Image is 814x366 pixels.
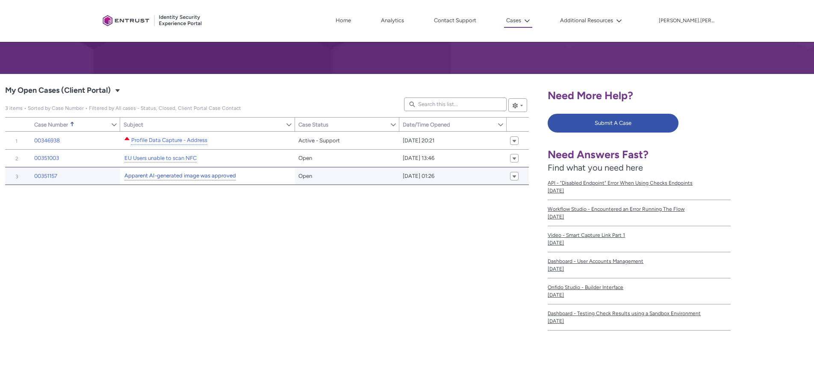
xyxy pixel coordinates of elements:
[379,14,406,27] a: Analytics, opens in new tab
[5,84,111,97] span: My Open Cases (Client Portal)
[295,118,390,131] a: Case Status
[548,304,730,331] a: Dashboard - Testing Check Results using a Sandbox Environment[DATE]
[548,310,730,317] span: Dashboard - Testing Check Results using a Sandbox Environment
[548,240,564,246] lightning-formatted-date-time: [DATE]
[548,252,730,278] a: Dashboard - User Accounts Management[DATE]
[120,118,286,131] a: Subject
[548,231,730,239] span: Video - Smart Capture Link Part 1
[548,226,730,252] a: Video - Smart Capture Link Part 1[DATE]
[548,214,564,220] lightning-formatted-date-time: [DATE]
[333,14,353,27] a: Home
[548,188,564,194] lightning-formatted-date-time: [DATE]
[298,154,312,162] span: Open
[508,98,527,112] button: List View Controls
[548,89,633,102] span: Need More Help?
[548,292,564,298] lightning-formatted-date-time: [DATE]
[548,148,730,161] h1: Need Answers Fast?
[399,118,497,131] a: Date/Time Opened
[504,14,532,28] button: Cases
[5,105,241,111] span: My Open Cases (Client Portal)
[548,205,730,213] span: Workflow Studio - Encountered an Error Running The Flow
[34,121,68,128] span: Case Number
[34,172,57,180] a: 00351157
[548,200,730,226] a: Workflow Studio - Encountered an Error Running The Flow[DATE]
[548,318,564,324] lightning-formatted-date-time: [DATE]
[124,154,197,163] a: EU Users unable to scan NFC
[659,18,714,24] p: [PERSON_NAME].[PERSON_NAME]
[131,136,207,145] a: Profile Data Capture - Address
[548,257,730,265] span: Dashboard - User Accounts Management
[548,174,730,200] a: API - "Disabled Endpoint" Error When Using Checks Endpoints[DATE]
[34,154,59,162] a: 00351003
[548,162,643,173] span: Find what you need here
[548,179,730,187] span: API - "Disabled Endpoint" Error When Using Checks Endpoints
[548,278,730,304] a: Onfido Studio - Builder Interface[DATE]
[298,136,340,145] span: Active - Support
[31,118,111,131] a: Case Number
[112,85,123,95] button: Select a List View: Cases
[558,14,624,27] button: Additional Resources
[34,136,60,145] a: 00346938
[124,171,236,180] a: Apparent AI-generated image was approved
[548,114,678,133] button: Submit A Case
[403,154,434,162] span: [DATE] 13:46
[432,14,478,27] a: Contact Support
[298,172,312,180] span: Open
[124,135,130,142] lightning-icon: Escalated
[404,97,507,111] input: Search this list...
[403,172,434,180] span: [DATE] 01:26
[403,136,434,145] span: [DATE] 20:21
[548,283,730,291] span: Onfido Studio - Builder Interface
[658,16,715,24] button: User Profile hank.hsu
[548,266,564,272] lightning-formatted-date-time: [DATE]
